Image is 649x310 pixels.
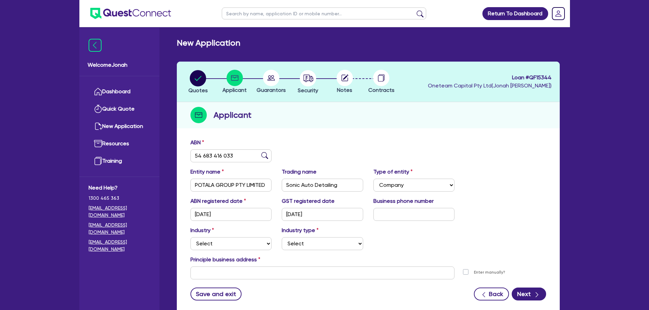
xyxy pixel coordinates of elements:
[282,226,319,234] label: Industry type
[190,107,207,123] img: step-icon
[222,7,426,19] input: Search by name, application ID or mobile number...
[190,197,246,205] label: ABN registered date
[88,61,151,69] span: Welcome Jonah
[297,70,319,95] button: Security
[368,87,395,93] span: Contracts
[190,208,272,221] input: DD / MM / YYYY
[282,208,363,221] input: DD / MM / YYYY
[89,184,150,192] span: Need Help?
[89,135,150,152] a: Resources
[373,197,434,205] label: Business phone number
[94,122,102,130] img: new-application
[89,239,150,253] a: [EMAIL_ADDRESS][DOMAIN_NAME]
[90,8,171,19] img: quest-connect-logo-blue
[89,39,102,52] img: icon-menu-close
[89,83,150,100] a: Dashboard
[190,226,214,234] label: Industry
[428,74,552,82] span: Loan # QF15344
[482,7,548,20] a: Return To Dashboard
[190,138,204,147] label: ABN
[190,288,242,300] button: Save and exit
[222,87,247,93] span: Applicant
[177,38,240,48] h2: New Application
[474,269,505,276] label: Enter manually?
[337,87,352,93] span: Notes
[89,205,150,219] a: [EMAIL_ADDRESS][DOMAIN_NAME]
[188,87,208,94] span: Quotes
[373,168,413,176] label: Type of entity
[188,70,208,95] button: Quotes
[550,5,567,22] a: Dropdown toggle
[512,288,546,300] button: Next
[428,82,552,89] span: Oneteam Capital Pty Ltd ( Jonah [PERSON_NAME] )
[89,100,150,118] a: Quick Quote
[282,197,335,205] label: GST registered date
[261,152,268,159] img: abn-lookup icon
[298,87,318,94] span: Security
[89,195,150,202] span: 1300 465 363
[474,288,509,300] button: Back
[89,222,150,236] a: [EMAIL_ADDRESS][DOMAIN_NAME]
[190,256,260,264] label: Principle business address
[94,105,102,113] img: quick-quote
[214,109,251,121] h2: Applicant
[89,152,150,170] a: Training
[257,87,286,93] span: Guarantors
[89,118,150,135] a: New Application
[94,140,102,148] img: resources
[94,157,102,165] img: training
[190,168,224,176] label: Entity name
[282,168,316,176] label: Trading name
